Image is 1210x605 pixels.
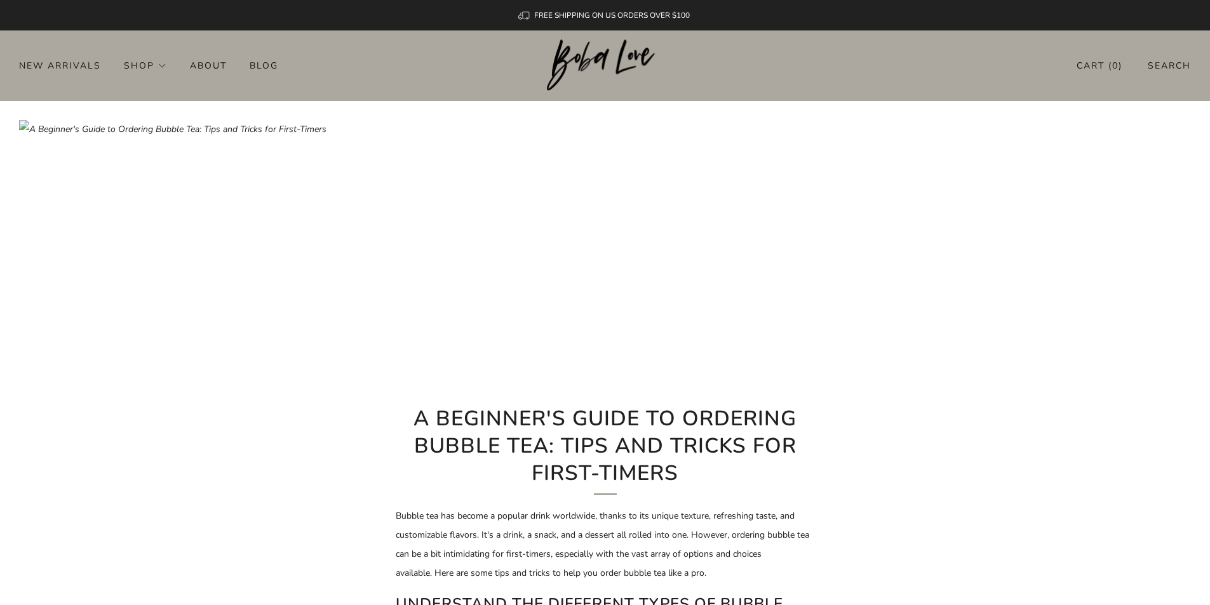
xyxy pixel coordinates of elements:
[19,120,1191,431] img: A Beginner's Guide to Ordering Bubble Tea: Tips and Tricks for First-Timers
[534,10,690,20] span: FREE SHIPPING ON US ORDERS OVER $100
[190,55,227,76] a: About
[547,39,663,92] a: Boba Love
[124,55,167,76] a: Shop
[1112,60,1119,72] items-count: 0
[396,406,815,495] h1: A Beginner's Guide to Ordering Bubble Tea: Tips and Tricks for First-Timers
[1148,55,1191,76] a: Search
[19,55,101,76] a: New Arrivals
[1077,55,1122,76] a: Cart
[396,507,815,583] p: Bubble tea has become a popular drink worldwide, thanks to its unique texture, refreshing taste, ...
[547,39,663,91] img: Boba Love
[250,55,278,76] a: Blog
